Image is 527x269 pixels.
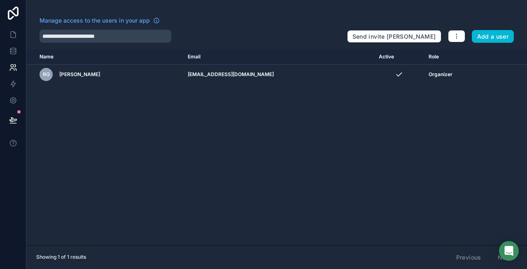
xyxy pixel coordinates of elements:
a: Manage access to the users in your app [40,16,160,25]
span: Showing 1 of 1 results [36,254,86,260]
th: Name [26,49,183,65]
th: Email [183,49,374,65]
td: [EMAIL_ADDRESS][DOMAIN_NAME] [183,65,374,85]
th: Active [374,49,424,65]
div: scrollable content [26,49,527,245]
button: Send invite [PERSON_NAME] [347,30,441,43]
div: Open Intercom Messenger [499,241,519,261]
span: Organizer [429,71,452,78]
button: Add a user [472,30,514,43]
th: Role [424,49,491,65]
span: RG [43,71,50,78]
span: [PERSON_NAME] [59,71,100,78]
span: Manage access to the users in your app [40,16,150,25]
